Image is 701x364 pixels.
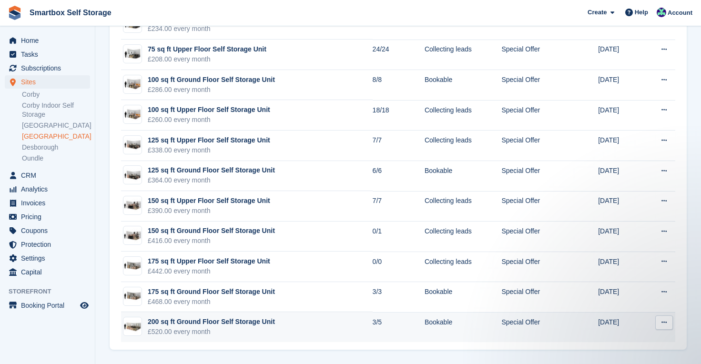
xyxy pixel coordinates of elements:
td: [DATE] [598,131,642,161]
td: Bookable [425,70,502,101]
a: Smartbox Self Storage [26,5,115,20]
td: [DATE] [598,252,642,282]
a: menu [5,210,90,223]
a: Corby [22,90,90,99]
div: £338.00 every month [148,145,270,155]
a: [GEOGRAPHIC_DATA] [22,121,90,130]
a: menu [5,238,90,251]
img: 200-sqft-unit.jpg [123,320,142,334]
a: menu [5,75,90,89]
td: [DATE] [598,40,642,70]
a: Preview store [79,300,90,311]
span: Analytics [21,182,78,196]
td: 3/3 [373,282,425,313]
div: £208.00 every month [148,54,266,64]
td: 0/0 [373,252,425,282]
img: stora-icon-8386f47178a22dfd0bd8f6a31ec36ba5ce8667c1dd55bd0f319d3a0aa187defe.svg [8,6,22,20]
td: [DATE] [598,191,642,222]
span: Protection [21,238,78,251]
img: 125-sqft-unit.jpg [123,168,142,182]
div: 200 sq ft Ground Floor Self Storage Unit [148,317,275,327]
td: [DATE] [598,100,642,131]
a: menu [5,48,90,61]
td: Special Offer [501,252,564,282]
div: 150 sq ft Upper Floor Self Storage Unit [148,196,270,206]
div: 75 sq ft Upper Floor Self Storage Unit [148,44,266,54]
td: Special Offer [501,70,564,101]
div: £442.00 every month [148,266,270,276]
div: £260.00 every month [148,115,270,125]
span: Pricing [21,210,78,223]
td: [DATE] [598,222,642,252]
span: Capital [21,265,78,279]
td: Collecting leads [425,100,502,131]
td: Special Offer [501,131,564,161]
div: 125 sq ft Ground Floor Self Storage Unit [148,165,275,175]
a: menu [5,196,90,210]
a: Desborough [22,143,90,152]
a: Corby Indoor Self Storage [22,101,90,119]
span: Create [588,8,607,17]
td: 6/6 [373,161,425,192]
a: Oundle [22,154,90,163]
span: Coupons [21,224,78,237]
div: 100 sq ft Ground Floor Self Storage Unit [148,75,275,85]
td: 18/18 [373,100,425,131]
div: 175 sq ft Upper Floor Self Storage Unit [148,256,270,266]
div: £364.00 every month [148,175,275,185]
td: Special Offer [501,191,564,222]
div: 125 sq ft Upper Floor Self Storage Unit [148,135,270,145]
div: £520.00 every month [148,327,275,337]
span: Sites [21,75,78,89]
div: 175 sq ft Ground Floor Self Storage Unit [148,287,275,297]
td: Special Offer [501,222,564,252]
td: [DATE] [598,282,642,313]
td: Special Offer [501,312,564,342]
td: Collecting leads [425,131,502,161]
a: menu [5,34,90,47]
img: 100-sqft-unit.jpg [123,77,142,91]
span: Settings [21,252,78,265]
img: 125-sqft-unit.jpg [123,138,142,152]
td: 8/8 [373,70,425,101]
span: Storefront [9,287,95,296]
a: menu [5,61,90,75]
td: Special Offer [501,40,564,70]
td: Collecting leads [425,40,502,70]
span: Tasks [21,48,78,61]
span: Home [21,34,78,47]
td: Bookable [425,312,502,342]
td: Special Offer [501,282,564,313]
td: 24/24 [373,40,425,70]
a: menu [5,224,90,237]
a: menu [5,252,90,265]
span: Booking Portal [21,299,78,312]
td: [DATE] [598,312,642,342]
img: 175-sqft-unit.jpg [123,259,142,273]
td: Bookable [425,161,502,192]
span: Account [668,8,692,18]
td: 0/1 [373,222,425,252]
td: Bookable [425,282,502,313]
a: menu [5,169,90,182]
a: menu [5,265,90,279]
a: menu [5,299,90,312]
div: £234.00 every month [148,24,271,34]
img: Roger Canham [657,8,666,17]
span: Subscriptions [21,61,78,75]
img: 100-sqft-unit.jpg [123,108,142,121]
td: Collecting leads [425,191,502,222]
td: Collecting leads [425,222,502,252]
img: 175-sqft-unit.jpg [123,289,142,303]
td: 7/7 [373,131,425,161]
span: Help [635,8,648,17]
div: 150 sq ft Ground Floor Self Storage Unit [148,226,275,236]
img: 75-sqft-unit.jpg [123,47,142,61]
div: 100 sq ft Upper Floor Self Storage Unit [148,105,270,115]
div: £468.00 every month [148,297,275,307]
td: Special Offer [501,161,564,192]
td: [DATE] [598,70,642,101]
td: 7/7 [373,191,425,222]
div: £390.00 every month [148,206,270,216]
img: 150-sqft-unit.jpg [123,229,142,243]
